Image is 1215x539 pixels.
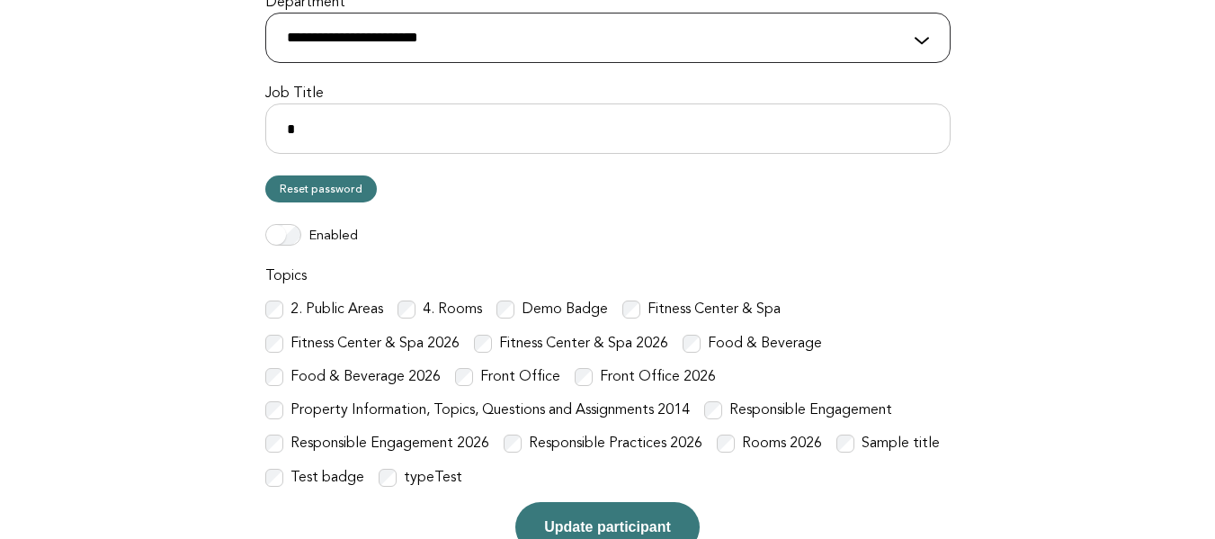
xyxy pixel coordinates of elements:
[290,335,460,354] label: Fitness Center & Spa 2026
[648,301,781,319] label: Fitness Center & Spa
[708,335,822,354] label: Food & Beverage
[529,435,702,454] label: Responsible Practices 2026
[265,267,951,286] label: Topics
[290,368,441,387] label: Food & Beverage 2026
[522,301,608,319] label: Demo Badge
[862,435,940,454] label: Sample title
[290,401,690,420] label: Property Information, Topics, Questions and Assignments 2014
[290,469,364,488] label: Test badge
[265,175,377,202] a: Reset password
[423,301,482,319] label: 4. Rooms
[729,401,892,420] label: Responsible Engagement
[742,435,822,454] label: Rooms 2026
[499,335,668,354] label: Fitness Center & Spa 2026
[290,435,489,454] label: Responsible Engagement 2026
[480,368,560,387] label: Front Office
[265,85,951,103] label: Job Title
[308,228,358,246] label: Enabled
[404,469,462,488] label: typeTest
[600,368,716,387] label: Front Office 2026
[290,301,383,319] label: 2. Public Areas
